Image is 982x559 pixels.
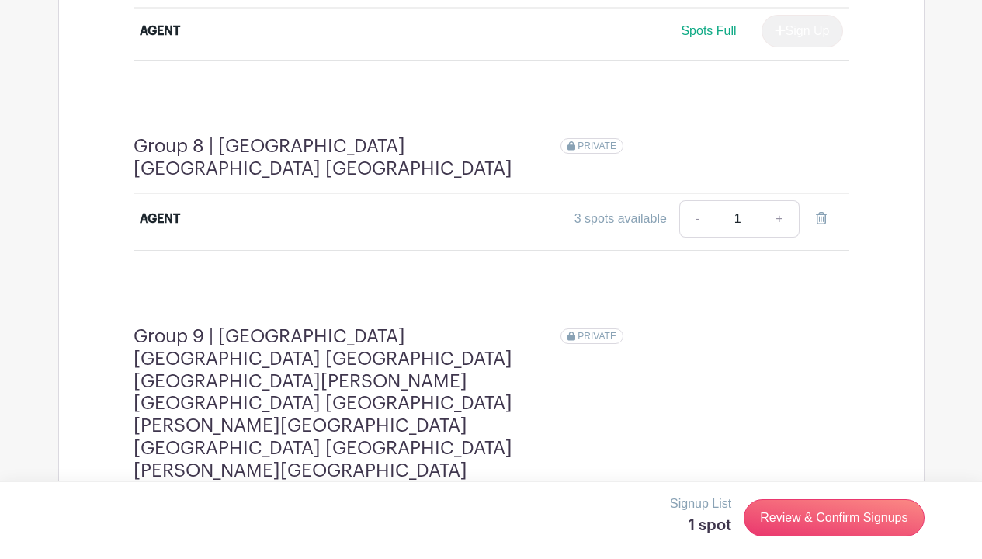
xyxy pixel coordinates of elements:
span: PRIVATE [578,141,616,151]
div: AGENT [140,210,180,228]
a: Review & Confirm Signups [744,499,924,536]
h4: Group 8 | [GEOGRAPHIC_DATA] [GEOGRAPHIC_DATA] [GEOGRAPHIC_DATA] [134,135,560,180]
div: AGENT [140,22,180,40]
h5: 1 spot [670,516,731,535]
p: Signup List [670,495,731,513]
h4: Group 9 | [GEOGRAPHIC_DATA] [GEOGRAPHIC_DATA] [GEOGRAPHIC_DATA] [GEOGRAPHIC_DATA][PERSON_NAME][GE... [134,325,560,482]
span: Spots Full [681,24,736,37]
div: 3 spots available [574,210,667,228]
a: + [760,200,799,238]
span: PRIVATE [578,331,616,342]
a: - [679,200,715,238]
